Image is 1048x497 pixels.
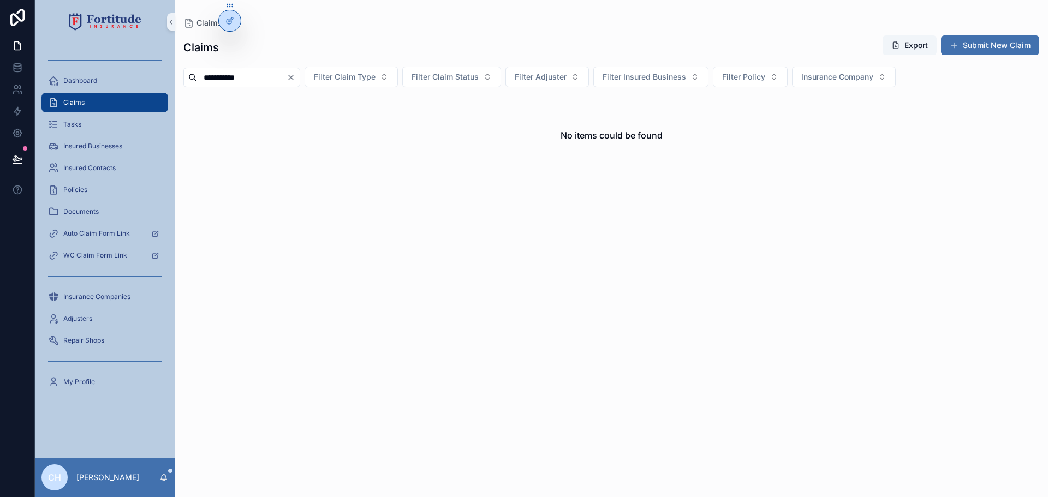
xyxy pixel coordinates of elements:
img: App logo [69,13,141,31]
span: CH [48,471,61,484]
button: Export [883,35,937,55]
a: Insurance Companies [41,287,168,307]
button: Select Button [792,67,896,87]
span: Filter Claim Status [412,71,479,82]
button: Submit New Claim [941,35,1039,55]
span: My Profile [63,378,95,386]
span: WC Claim Form Link [63,251,127,260]
span: Adjusters [63,314,92,323]
a: Dashboard [41,71,168,91]
button: Select Button [505,67,589,87]
h2: No items could be found [561,129,663,142]
a: Claims [41,93,168,112]
a: Auto Claim Form Link [41,224,168,243]
div: scrollable content [35,44,175,406]
button: Select Button [713,67,788,87]
span: Insurance Company [801,71,873,82]
span: Filter Adjuster [515,71,567,82]
a: My Profile [41,372,168,392]
a: Insured Contacts [41,158,168,178]
span: Insured Contacts [63,164,116,172]
a: Policies [41,180,168,200]
a: Adjusters [41,309,168,328]
a: Repair Shops [41,331,168,350]
span: Filter Insured Business [603,71,686,82]
span: Insurance Companies [63,292,130,301]
p: [PERSON_NAME] [76,472,139,483]
a: Claims [183,17,222,28]
button: Clear [287,73,300,82]
span: Repair Shops [63,336,104,345]
button: Select Button [305,67,398,87]
button: Select Button [402,67,501,87]
span: Filter Policy [722,71,765,82]
span: Insured Businesses [63,142,122,151]
a: Insured Businesses [41,136,168,156]
a: Documents [41,202,168,221]
span: Auto Claim Form Link [63,229,130,238]
button: Select Button [593,67,708,87]
a: WC Claim Form Link [41,245,168,265]
span: Filter Claim Type [314,71,376,82]
h1: Claims [183,40,219,55]
span: Dashboard [63,76,97,85]
span: Policies [63,185,87,194]
span: Documents [63,207,99,216]
span: Claims [63,98,85,107]
span: Claims [196,17,222,28]
span: Tasks [63,120,81,129]
a: Tasks [41,115,168,134]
